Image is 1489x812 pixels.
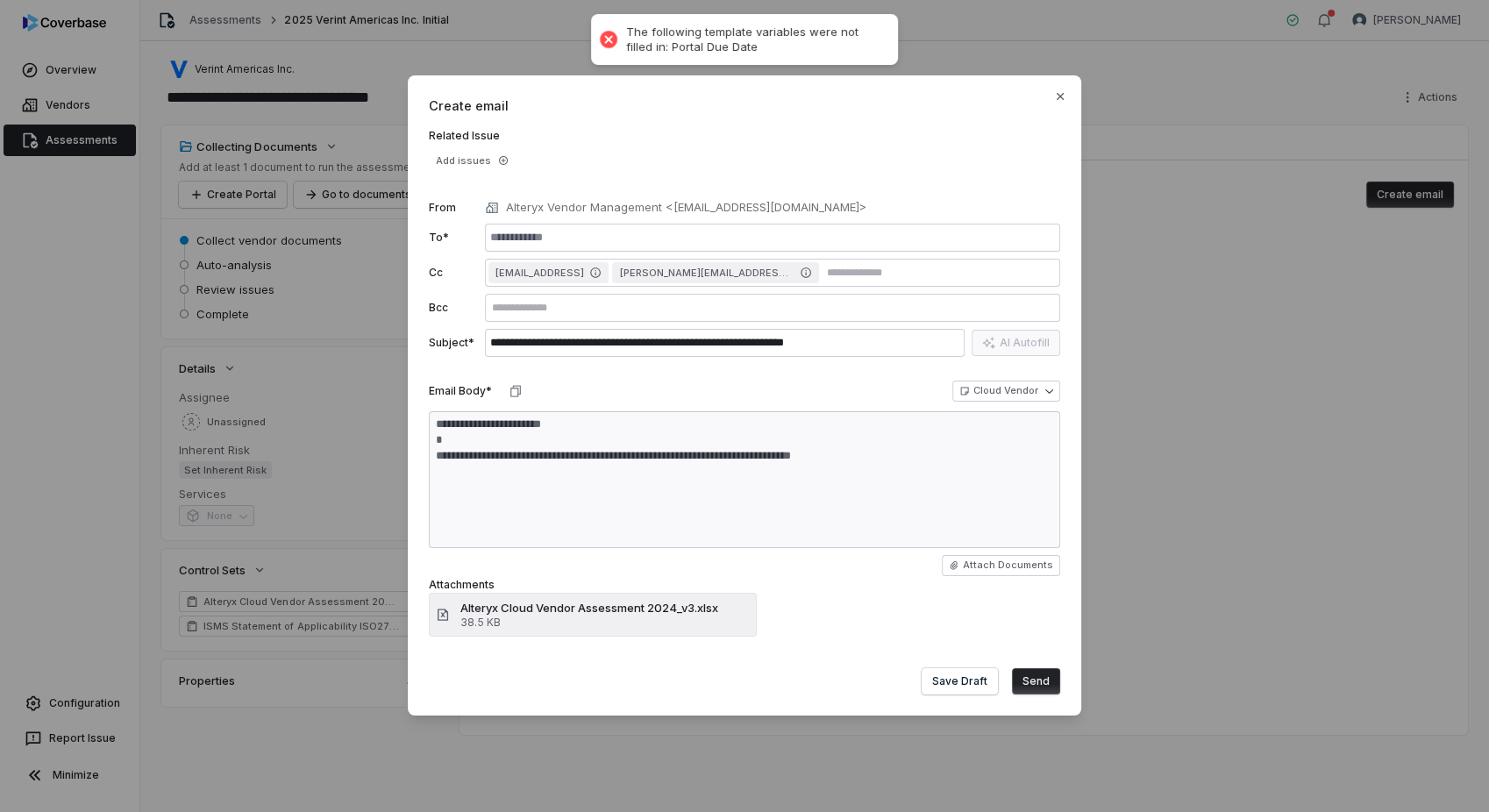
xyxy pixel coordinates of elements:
[429,336,478,350] label: Subject*
[1012,668,1060,694] button: Send
[429,578,495,591] label: Attachments
[460,600,718,616] span: Alteryx Cloud Vendor Assessment 2024_v3.xlsx
[429,384,492,398] label: Email Body*
[429,301,478,315] label: Bcc
[460,616,718,630] span: 38.5 KB
[429,201,478,215] label: From
[922,668,998,694] button: Save Draft
[429,266,478,280] label: Cc
[429,129,1060,143] label: Related Issue
[429,150,516,171] button: Add issues
[506,199,866,217] p: Alteryx Vendor Management <[EMAIL_ADDRESS][DOMAIN_NAME]>
[626,25,880,54] div: The following template variables were not filled in: Portal Due Date
[942,555,1060,576] button: Attach Documents
[619,266,794,280] span: [PERSON_NAME][EMAIL_ADDRESS][PERSON_NAME][DOMAIN_NAME]
[963,559,1053,572] span: Attach Documents
[429,96,1060,115] span: Create email
[495,266,584,280] span: [EMAIL_ADDRESS]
